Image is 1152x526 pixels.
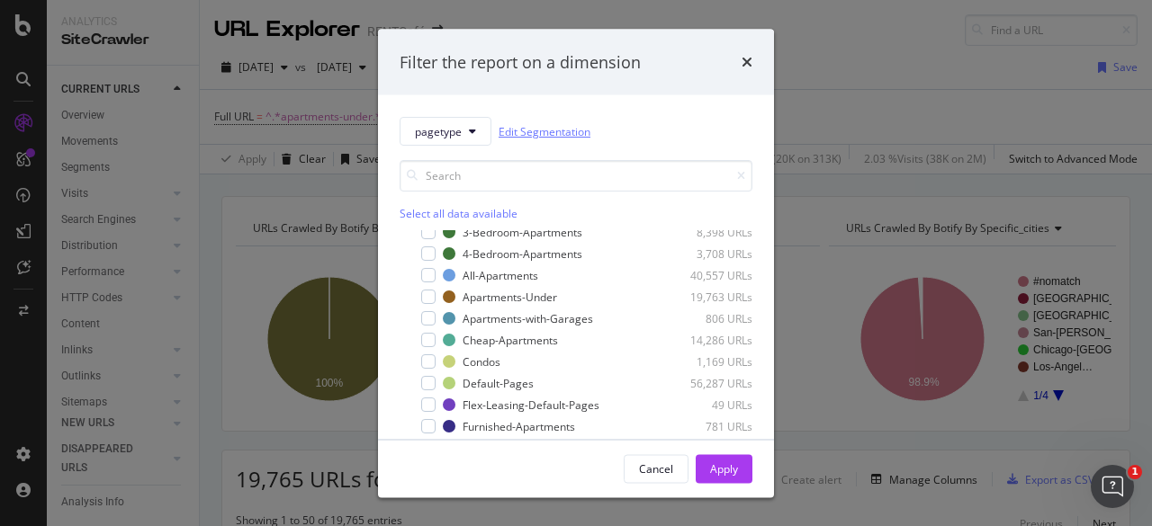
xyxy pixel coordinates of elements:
div: Select all data available [400,206,752,221]
div: Apply [710,460,738,476]
div: 49 URLs [664,397,752,412]
div: Apartments-with-Garages [463,310,593,325]
div: Apartments-Under [463,289,557,304]
div: 3-Bedroom-Apartments [463,224,582,239]
div: 781 URLs [664,418,752,433]
div: All-Apartments [463,267,538,282]
div: 14,286 URLs [664,332,752,347]
input: Search [400,160,752,192]
a: Edit Segmentation [499,121,590,140]
div: 40,557 URLs [664,267,752,282]
div: 19,763 URLs [664,289,752,304]
div: Default-Pages [463,375,534,390]
div: 4-Bedroom-Apartments [463,245,582,261]
div: Cheap-Apartments [463,332,558,347]
span: pagetype [415,123,462,138]
div: 806 URLs [664,310,752,325]
button: pagetype [400,117,491,146]
div: 8,398 URLs [664,224,752,239]
button: Cancel [624,454,688,483]
div: Condos [463,353,500,369]
div: Filter the report on a dimension [400,50,641,74]
div: times [742,50,752,74]
iframe: Intercom live chat [1091,465,1134,508]
div: Furnished-Apartments [463,418,575,433]
div: 3,708 URLs [664,245,752,261]
span: 1 [1128,465,1142,479]
button: Apply [696,454,752,483]
div: 56,287 URLs [664,375,752,390]
div: Cancel [639,460,673,476]
div: modal [378,29,774,497]
div: Flex-Leasing-Default-Pages [463,397,599,412]
div: 1,169 URLs [664,353,752,369]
